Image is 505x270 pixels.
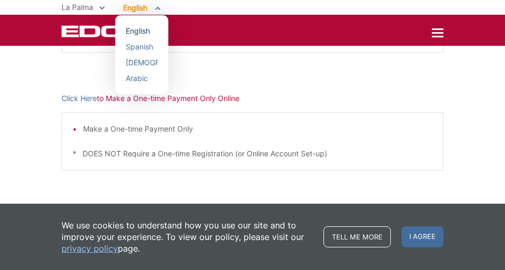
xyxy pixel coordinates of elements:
div: [DEMOGRAPHIC_DATA] [126,57,158,68]
a: privacy policy [62,243,118,254]
p: * DOES NOT Require a One-time Registration (or Online Account Set-up) [73,148,432,159]
p: - OR - [119,68,443,83]
a: EDCD logo. Return to the homepage. [62,25,145,37]
div: English [126,26,158,36]
a: Tell me more [324,226,391,247]
p: to Make a One-time Payment Only Online [62,93,443,104]
span: I agree [401,226,443,247]
span: La Palma [62,3,93,12]
li: Make a One-time Payment Only [83,123,432,135]
p: We use cookies to understand how you use our site and to improve your experience. To view our pol... [62,219,313,254]
div: Spanish [126,42,158,52]
a: Click Here [62,93,97,104]
div: Arabic [126,73,158,84]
